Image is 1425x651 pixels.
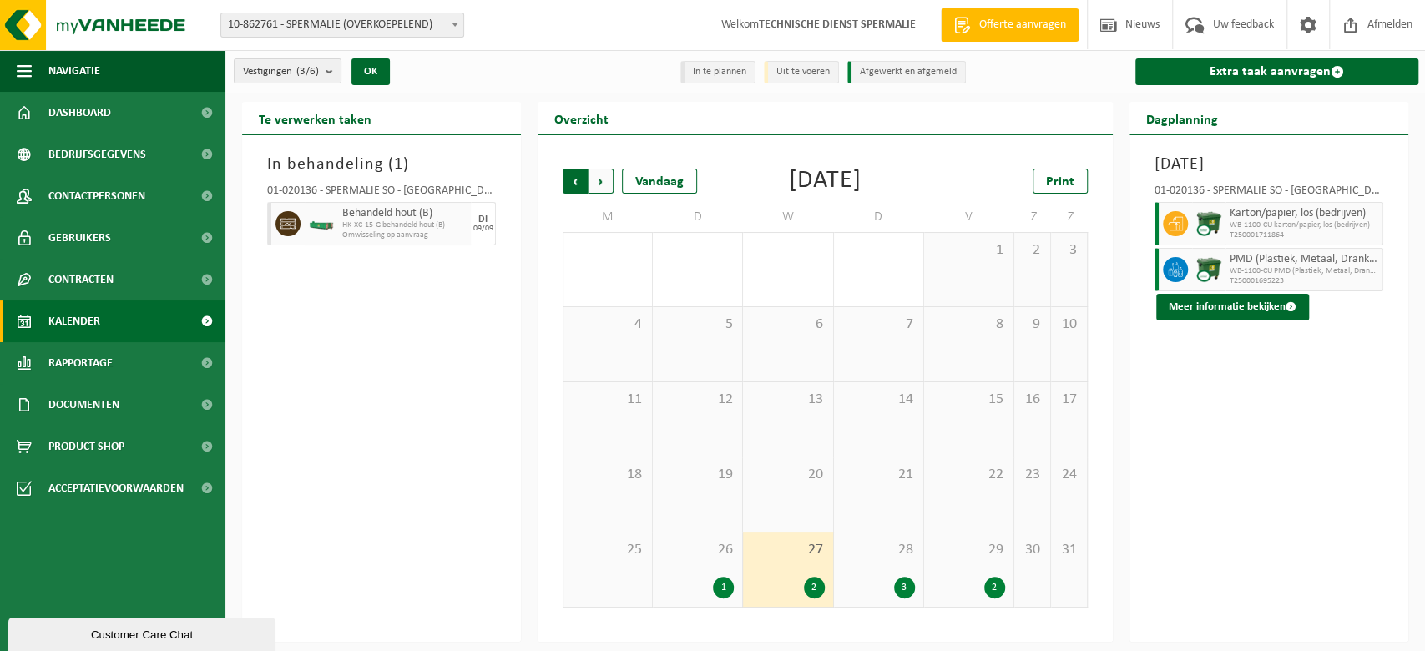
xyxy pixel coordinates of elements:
td: Z [1051,202,1088,232]
button: Meer informatie bekijken [1156,294,1309,320]
div: DI [478,214,488,225]
span: 20 [751,466,824,484]
td: Z [1014,202,1051,232]
button: Vestigingen(3/6) [234,58,341,83]
span: Karton/papier, los (bedrijven) [1230,207,1378,220]
div: 2 [804,577,825,598]
strong: TECHNISCHE DIENST SPERMALIE [759,18,916,31]
span: Documenten [48,384,119,426]
span: 28 [842,541,915,559]
h2: Dagplanning [1129,102,1235,134]
td: V [924,202,1014,232]
span: Vorige [563,169,588,194]
div: 09/09 [473,225,493,233]
li: Afgewerkt en afgemeld [847,61,966,83]
span: 9 [1023,315,1042,334]
li: Uit te voeren [764,61,839,83]
span: Acceptatievoorwaarden [48,467,184,509]
span: Product Shop [48,426,124,467]
span: 10 [1059,315,1079,334]
span: 14 [842,391,915,409]
h3: In behandeling ( ) [267,152,496,177]
span: 1 [394,156,403,173]
span: Behandeld hout (B) [342,207,467,220]
span: 1 [932,241,1005,260]
iframe: chat widget [8,614,279,651]
span: 23 [1023,466,1042,484]
span: 29 [932,541,1005,559]
span: 3 [1059,241,1079,260]
h3: [DATE] [1155,152,1383,177]
span: Contactpersonen [48,175,145,217]
span: Rapportage [48,342,113,384]
span: 30 [1023,541,1042,559]
button: OK [351,58,390,85]
div: 01-020136 - SPERMALIE SO - [GEOGRAPHIC_DATA] [267,185,496,202]
span: T250001711864 [1230,230,1378,240]
a: Offerte aanvragen [941,8,1079,42]
a: Extra taak aanvragen [1135,58,1418,85]
span: WB-1100-CU karton/papier, los (bedrijven) [1230,220,1378,230]
span: HK-XC-15-G behandeld hout (B) [342,220,467,230]
span: Gebruikers [48,217,111,259]
span: 18 [572,466,644,484]
span: Kalender [48,300,100,342]
img: WB-1100-CU [1196,257,1221,282]
span: 12 [661,391,734,409]
div: 01-020136 - SPERMALIE SO - [GEOGRAPHIC_DATA] [1155,185,1383,202]
span: Navigatie [48,50,100,92]
div: [DATE] [789,169,862,194]
span: Offerte aanvragen [975,17,1070,33]
span: 21 [842,466,915,484]
span: 26 [661,541,734,559]
span: 8 [932,315,1005,334]
span: 4 [572,315,644,334]
div: 1 [713,577,734,598]
span: 16 [1023,391,1042,409]
span: 5 [661,315,734,334]
span: 11 [572,391,644,409]
img: HK-XC-10-GN-00 [309,218,334,230]
span: Dashboard [48,92,111,134]
span: 15 [932,391,1005,409]
div: 2 [984,577,1005,598]
span: Print [1046,175,1074,189]
span: 10-862761 - SPERMALIE (OVERKOEPELEND) [221,13,463,37]
h2: Overzicht [538,102,625,134]
span: 2 [1023,241,1042,260]
span: 24 [1059,466,1079,484]
td: M [563,202,653,232]
span: 19 [661,466,734,484]
span: 17 [1059,391,1079,409]
td: W [743,202,833,232]
span: 7 [842,315,915,334]
span: PMD (Plastiek, Metaal, Drankkartons) (bedrijven) [1230,253,1378,266]
span: Contracten [48,259,114,300]
span: Volgende [589,169,614,194]
span: 6 [751,315,824,334]
h2: Te verwerken taken [242,102,388,134]
count: (3/6) [296,66,319,77]
img: WB-1100-CU [1196,211,1221,236]
div: Vandaag [622,169,697,194]
a: Print [1033,169,1088,194]
span: Bedrijfsgegevens [48,134,146,175]
span: T250001695223 [1230,276,1378,286]
span: 25 [572,541,644,559]
td: D [834,202,924,232]
span: 31 [1059,541,1079,559]
td: D [653,202,743,232]
span: Vestigingen [243,59,319,84]
span: 13 [751,391,824,409]
span: WB-1100-CU PMD (Plastiek, Metaal, Drankkartons) (bedrijven) [1230,266,1378,276]
div: 3 [894,577,915,598]
li: In te plannen [680,61,755,83]
span: 10-862761 - SPERMALIE (OVERKOEPELEND) [220,13,464,38]
span: Omwisseling op aanvraag [342,230,467,240]
span: 22 [932,466,1005,484]
span: 27 [751,541,824,559]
